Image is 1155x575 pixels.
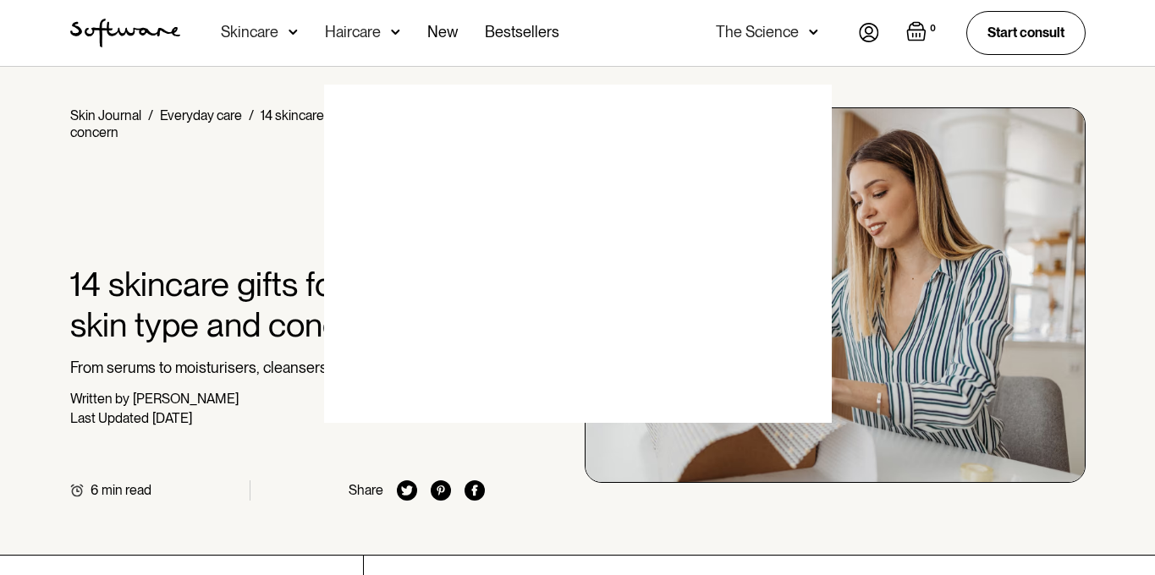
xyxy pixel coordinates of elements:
[221,24,278,41] div: Skincare
[102,482,151,498] div: min read
[906,21,939,45] a: Open empty cart
[397,480,417,501] img: twitter icon
[431,480,451,501] img: pinterest icon
[152,410,192,426] div: [DATE]
[70,107,141,123] a: Skin Journal
[91,482,98,498] div: 6
[716,24,799,41] div: The Science
[349,482,383,498] div: Share
[325,24,381,41] div: Haircare
[133,391,239,407] div: [PERSON_NAME]
[809,24,818,41] img: arrow down
[70,359,486,377] p: From serums to moisturisers, cleansers and more.
[70,107,484,140] div: 14 skincare gifts for every skin type and concern
[324,85,832,423] img: blank image
[249,107,254,123] div: /
[70,19,180,47] a: home
[160,107,242,123] a: Everyday care
[70,19,180,47] img: Software Logo
[70,391,129,407] div: Written by
[391,24,400,41] img: arrow down
[148,107,153,123] div: /
[70,264,486,345] h1: 14 skincare gifts for every skin type and concern
[927,21,939,36] div: 0
[465,480,485,501] img: facebook icon
[289,24,298,41] img: arrow down
[70,410,149,426] div: Last Updated
[966,11,1086,54] a: Start consult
